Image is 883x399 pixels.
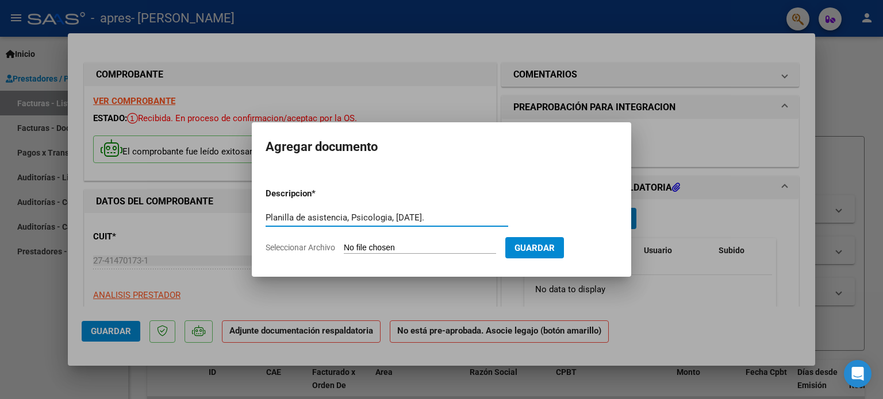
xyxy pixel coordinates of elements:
[266,187,371,200] p: Descripcion
[266,243,335,252] span: Seleccionar Archivo
[515,243,555,253] span: Guardar
[266,136,617,158] h2: Agregar documento
[505,237,564,258] button: Guardar
[844,360,872,388] div: Open Intercom Messenger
